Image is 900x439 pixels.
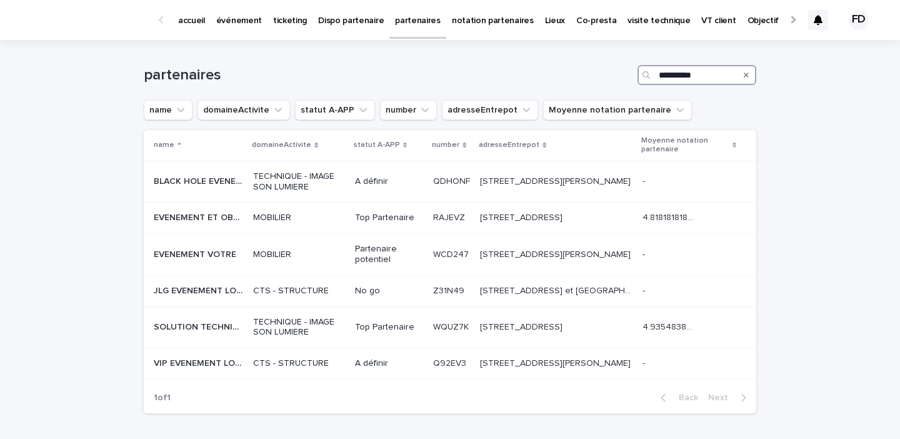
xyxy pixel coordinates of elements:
[642,174,647,187] p: -
[432,138,459,152] p: number
[144,234,756,276] tr: EVENEMENT VOTREEVENEMENT VOTRE MOBILIERPartenaire potentielWCD247WCD247 [STREET_ADDRESS][PERSON_N...
[253,358,345,369] p: CTS - STRUCTURE
[642,356,647,369] p: -
[355,322,423,333] p: Top Partenaire
[642,283,647,296] p: -
[253,317,345,338] p: TECHNIQUE - IMAGE SON LUMIERE
[479,138,539,152] p: adresseEntrepot
[480,283,635,296] p: 31 Route de la Gemmeyre - 33650 Cabanac et Villagrains
[543,100,692,120] button: Moyenne notation partenaire
[144,161,756,203] tr: BLACK HOLE EVENEMENT / AUDIOVISUEL INGÉNIERIE (A.V.I)BLACK HOLE EVENEMENT / AUDIOVISUEL INGÉNIERI...
[433,210,467,223] p: RAJEVZ
[355,213,423,223] p: Top Partenaire
[355,244,423,265] p: Partenaire potentiel
[253,250,345,260] p: MOBILIER
[380,100,437,120] button: number
[637,65,756,85] input: Search
[197,100,290,120] button: domaineActivite
[355,358,423,369] p: A définir
[295,100,375,120] button: statut A-APP
[144,203,756,234] tr: EVENEMENT ET OBJETEVENEMENT ET OBJET MOBILIERTop PartenaireRAJEVZRAJEVZ [STREET_ADDRESS][STREET_A...
[144,66,632,84] h1: partenaires
[253,171,345,193] p: TECHNIQUE - IMAGE SON LUMIERE
[355,176,423,187] p: A définir
[154,283,246,296] p: JLG EVENEMENT LOCATION
[708,393,736,402] span: Next
[433,320,471,333] p: WQUZ7K
[433,174,472,187] p: QDHONF
[354,138,400,152] p: statut A-APP
[252,138,311,152] p: domaineActivite
[480,174,633,187] p: 10, rue Amable Faucon 63200 Riom - France
[144,383,181,413] p: 1 of 1
[442,100,538,120] button: adresseEntrepot
[154,247,239,260] p: EVENEMENT VOTRE
[642,320,697,333] p: 4.935483870967742
[703,392,756,403] button: Next
[480,210,565,223] p: 29 Avenue du Château 93400 VINCENNES
[154,138,174,152] p: name
[253,286,345,296] p: CTS - STRUCTURE
[641,134,729,157] p: Moyenne notation partenaire
[144,306,756,348] tr: SOLUTION TECHNIQUE EVENEMENT ( STE )SOLUTION TECHNIQUE EVENEMENT ( STE ) TECHNIQUE - IMAGE SON LU...
[433,283,467,296] p: Z31N49
[433,356,469,369] p: Q92EV3
[25,8,146,33] img: Ls34BcGeRexTGTNfXpUC
[480,356,633,369] p: 14 rue Jean Jaurès - 33140 Villenave d’Ornon
[433,247,471,260] p: WCD247
[671,393,698,402] span: Back
[253,213,345,223] p: MOBILIER
[154,210,246,223] p: EVENEMENT ET OBJET
[642,247,647,260] p: -
[642,210,697,223] p: 4.818181818181818
[144,275,756,306] tr: JLG EVENEMENT LOCATIONJLG EVENEMENT LOCATION CTS - STRUCTURENo goZ31N49Z31N49 [STREET_ADDRESS] et...
[355,286,423,296] p: No go
[154,356,246,369] p: VIP EVENEMENT LOCATION
[144,348,756,380] tr: VIP EVENEMENT LOCATIONVIP EVENEMENT LOCATION CTS - STRUCTUREA définirQ92EV3Q92EV3 [STREET_ADDRESS...
[144,100,192,120] button: name
[154,174,246,187] p: BLACK HOLE EVENEMENT / AUDIOVISUEL INGÉNIERIE (A.V.I)
[651,392,703,403] button: Back
[154,320,246,333] p: SOLUTION TECHNIQUE EVENEMENT ( STE )
[480,320,565,333] p: [STREET_ADDRESS]
[480,247,633,260] p: 6 Rue Jean Antoine Chaptal, 11000 Carcassonne
[849,10,869,30] div: FD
